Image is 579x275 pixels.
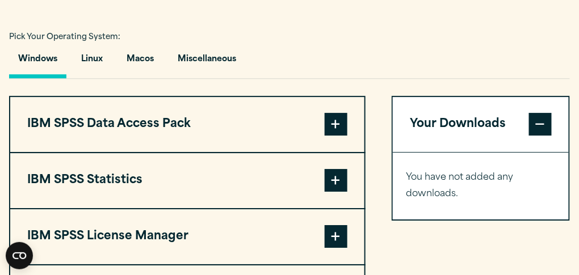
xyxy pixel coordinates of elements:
[169,46,245,78] button: Miscellaneous
[10,153,364,208] button: IBM SPSS Statistics
[406,170,556,202] p: You have not added any downloads.
[393,152,569,219] div: Your Downloads
[10,97,364,152] button: IBM SPSS Data Access Pack
[6,242,33,269] button: Open CMP widget
[9,33,120,41] span: Pick Your Operating System:
[9,46,66,78] button: Windows
[72,46,112,78] button: Linux
[118,46,163,78] button: Macos
[393,97,569,152] button: Your Downloads
[10,209,364,264] button: IBM SPSS License Manager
